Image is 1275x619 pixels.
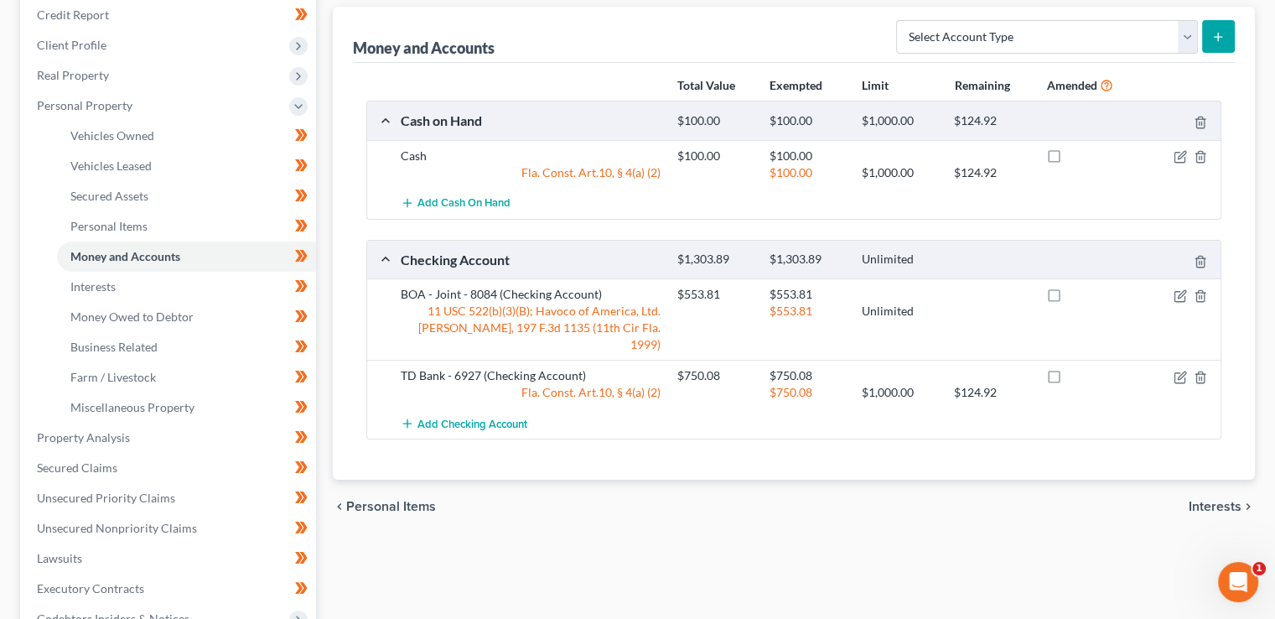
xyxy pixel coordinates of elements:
span: Personal Property [37,98,132,112]
span: Add Cash on Hand [417,197,511,211]
div: $100.00 [761,164,853,181]
div: $124.92 [946,384,1038,401]
strong: Amended [1047,78,1097,92]
div: $100.00 [669,148,761,164]
div: $1,303.89 [761,252,853,268]
button: Add Cash on Hand [401,188,511,219]
strong: Total Value [677,78,735,92]
div: $1,000.00 [853,113,946,129]
div: $750.08 [761,384,853,401]
span: Real Property [37,68,109,82]
a: Unsecured Priority Claims [23,483,316,513]
a: Secured Assets [57,181,316,211]
div: $553.81 [669,286,761,303]
button: chevron_left Personal Items [333,500,436,513]
div: 11 USC 522(b)(3)(B); Havoco of America, Ltd. [PERSON_NAME], 197 F.3d 1135 (11th Cir Fla. 1999) [392,303,669,353]
div: Cash [392,148,669,164]
i: chevron_right [1241,500,1255,513]
a: Vehicles Leased [57,151,316,181]
a: Unsecured Nonpriority Claims [23,513,316,544]
span: Business Related [70,340,158,354]
span: Unsecured Nonpriority Claims [37,521,197,535]
a: Executory Contracts [23,574,316,604]
a: Miscellaneous Property [57,393,316,423]
div: $100.00 [669,113,761,129]
div: $124.92 [946,164,1038,181]
span: Vehicles Owned [70,128,154,143]
div: Fla. Const. Art.10, § 4(a) (2) [392,384,669,401]
strong: Limit [862,78,889,92]
span: Executory Contracts [37,581,144,596]
span: Interests [1189,500,1241,513]
a: Farm / Livestock [57,362,316,393]
div: $553.81 [761,286,853,303]
span: Money Owed to Debtor [70,309,194,324]
div: TD Bank - 6927 (Checking Account) [392,367,669,384]
a: Business Related [57,332,316,362]
div: Fla. Const. Art.10, § 4(a) (2) [392,164,669,181]
span: Unsecured Priority Claims [37,491,175,505]
a: Interests [57,272,316,302]
a: Money Owed to Debtor [57,302,316,332]
div: $100.00 [761,148,853,164]
div: $100.00 [761,113,853,129]
span: Secured Assets [70,189,148,203]
div: $124.92 [946,113,1038,129]
span: Lawsuits [37,551,82,565]
iframe: Intercom live chat [1218,562,1258,602]
a: Secured Claims [23,453,316,483]
div: Unlimited [853,303,946,320]
strong: Remaining [954,78,1009,92]
span: Personal Items [346,500,436,513]
div: Money and Accounts [353,38,495,58]
a: Money and Accounts [57,242,316,272]
div: $750.08 [669,367,761,384]
span: Farm / Livestock [70,370,156,384]
span: Credit Report [37,8,109,22]
span: Client Profile [37,38,106,52]
span: Money and Accounts [70,249,180,263]
div: $750.08 [761,367,853,384]
div: BOA - Joint - 8084 (Checking Account) [392,286,669,303]
div: Cash on Hand [392,112,669,129]
div: $1,000.00 [853,384,946,401]
span: Add Checking Account [417,417,527,430]
span: 1 [1252,562,1266,575]
span: Miscellaneous Property [70,400,194,414]
button: Add Checking Account [401,408,527,439]
strong: Exempted [770,78,822,92]
a: Property Analysis [23,423,316,453]
div: $1,303.89 [669,252,761,268]
span: Property Analysis [37,430,130,445]
button: Interests chevron_right [1189,500,1255,513]
i: chevron_left [333,500,346,513]
a: Personal Items [57,211,316,242]
div: Checking Account [392,251,669,268]
div: $553.81 [761,303,853,320]
span: Interests [70,279,116,294]
div: $1,000.00 [853,164,946,181]
a: Vehicles Owned [57,121,316,151]
div: Unlimited [853,252,946,268]
span: Personal Items [70,219,148,233]
span: Secured Claims [37,460,117,475]
a: Lawsuits [23,544,316,574]
span: Vehicles Leased [70,159,152,173]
